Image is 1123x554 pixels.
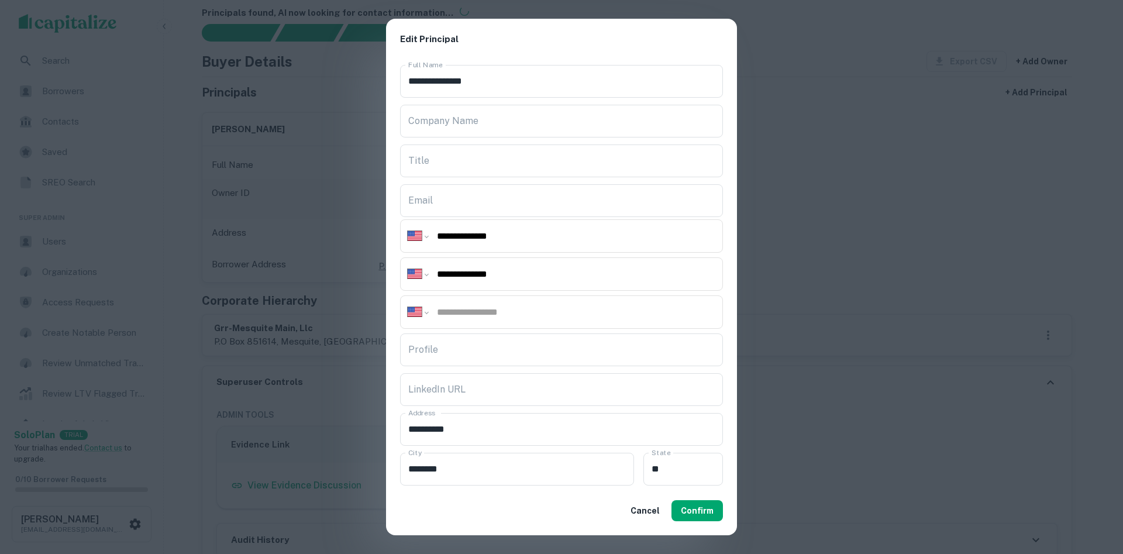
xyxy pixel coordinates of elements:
[408,408,435,418] label: Address
[386,19,737,60] h2: Edit Principal
[671,500,723,521] button: Confirm
[626,500,664,521] button: Cancel
[652,448,670,457] label: State
[408,448,422,457] label: City
[408,60,443,70] label: Full Name
[1065,460,1123,517] iframe: Chat Widget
